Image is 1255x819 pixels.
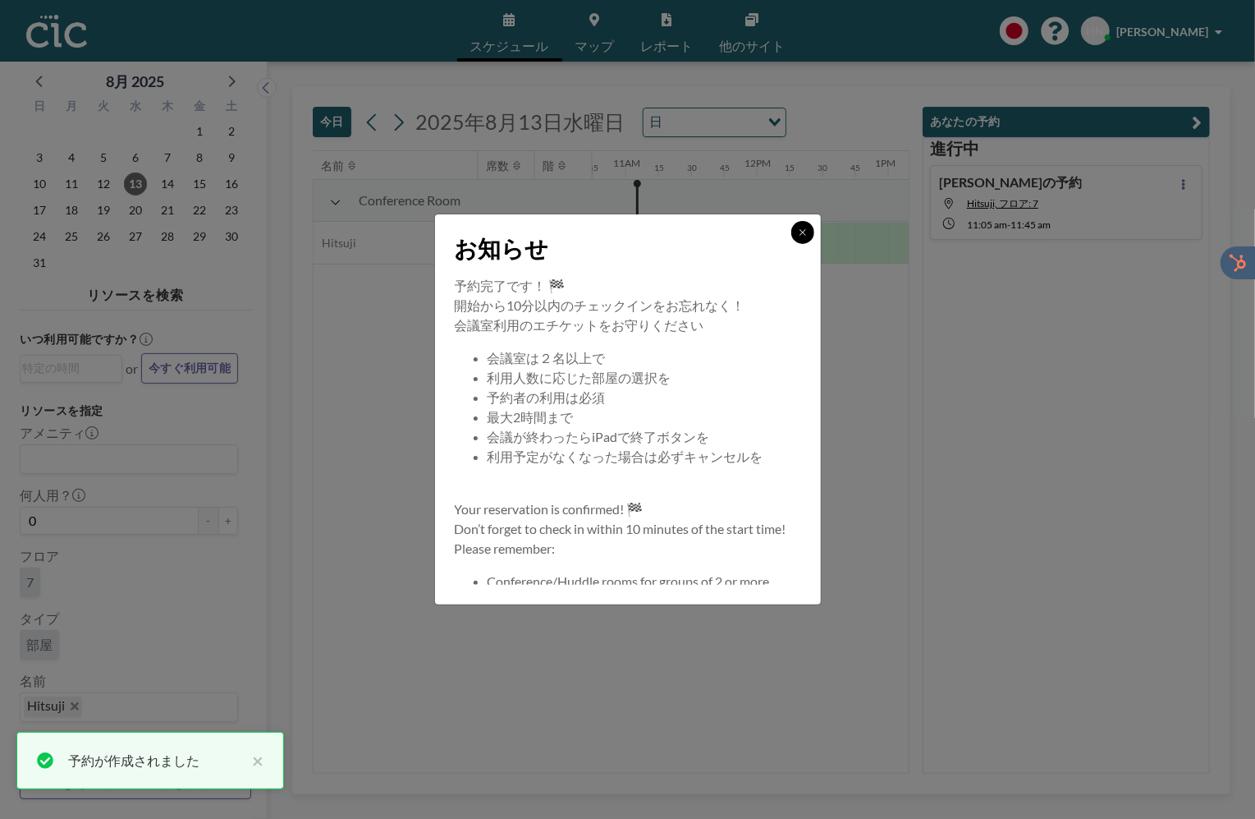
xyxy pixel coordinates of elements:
span: Your reservation is confirmed! 🏁 [455,501,644,517]
span: 開始から10分以内のチェックインをお忘れなく！ [455,297,745,313]
span: Please remember: [455,541,556,556]
button: close [244,751,263,771]
span: 利用予定がなくなった場合は必ずキャンセルを [488,449,763,464]
span: 会議が終わったらiPadで終了ボタンを [488,429,710,444]
span: 予約者の利用は必須 [488,389,606,405]
span: 会議室利用のエチケットをお守りください [455,317,704,333]
span: 利用人数に応じた部屋の選択を [488,370,671,385]
span: Conference/Huddle rooms for groups of 2 or more [488,573,770,589]
span: 最大2時間まで [488,409,574,425]
div: 予約が作成されました [68,751,244,771]
span: 会議室は２名以上で [488,350,606,366]
span: Don’t forget to check in within 10 minutes of the start time! [455,521,786,536]
span: お知らせ [455,234,549,263]
span: 予約完了です！ 🏁 [455,278,566,293]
